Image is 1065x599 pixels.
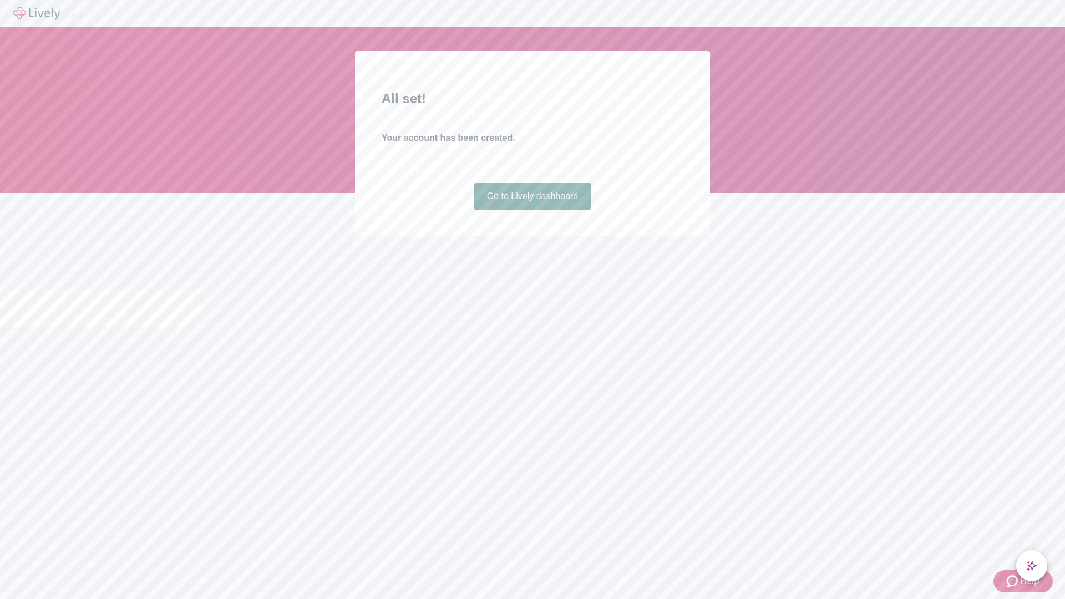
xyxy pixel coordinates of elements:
[1026,560,1037,571] svg: Lively AI Assistant
[382,89,683,109] h2: All set!
[382,131,683,145] h4: Your account has been created.
[1020,575,1039,588] span: Help
[13,7,60,20] img: Lively
[1007,575,1020,588] svg: Zendesk support icon
[474,183,592,210] a: Go to Lively dashboard
[73,14,82,17] button: Log out
[993,570,1053,592] button: Zendesk support iconHelp
[1016,550,1047,581] button: chat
